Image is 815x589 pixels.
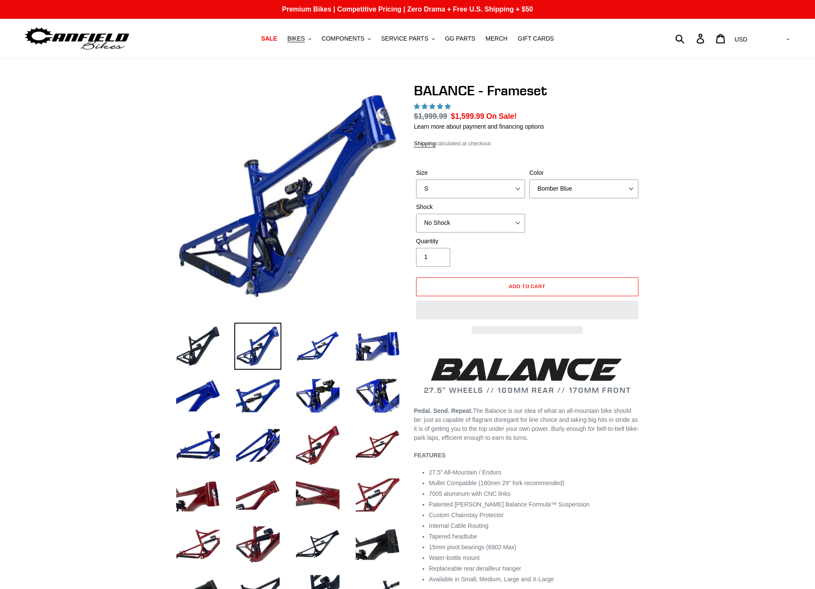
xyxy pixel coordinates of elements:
span: Custom Chainstay Protector [429,512,504,518]
span: COMPONENTS [322,35,364,42]
label: Size [416,168,525,177]
img: Load image into Gallery viewer, BALANCE - Frameset [354,521,401,568]
button: SERVICE PARTS [377,33,439,44]
img: Load image into Gallery viewer, BALANCE - Frameset [354,422,401,469]
span: Water-bottle mount [429,554,480,561]
li: Available in Small, Medium, Large and X-Large [429,575,641,584]
img: Load image into Gallery viewer, BALANCE - Frameset [234,422,281,469]
span: GIFT CARDS [518,35,554,42]
h2: 27.5" WHEELS // 169MM REAR // 170MM FRONT [414,355,641,395]
input: Search [680,29,702,48]
span: 7005 aluminum with CNC links [429,490,511,497]
img: BALANCE - Frameset [176,84,399,307]
span: BIKES [287,35,305,42]
button: BIKES [283,33,316,44]
span: On Sale! [486,111,517,122]
span: 27.5” All-Mountain / Enduro [429,469,502,476]
img: Load image into Gallery viewer, BALANCE - Frameset [174,422,221,469]
span: SALE [261,35,277,42]
span: GG PARTS [445,35,475,42]
img: Load image into Gallery viewer, BALANCE - Frameset [294,323,341,370]
s: $1,999.99 [414,112,447,121]
span: $1,599.99 [451,112,484,121]
img: Load image into Gallery viewer, BALANCE - Frameset [174,372,221,419]
div: calculated at checkout. [414,139,641,148]
span: SERVICE PARTS [381,35,428,42]
a: SALE [257,33,281,44]
img: Load image into Gallery viewer, BALANCE - Frameset [174,471,221,518]
img: Load image into Gallery viewer, BALANCE - Frameset [234,372,281,419]
button: Add to cart [416,277,638,296]
img: Load image into Gallery viewer, BALANCE - Frameset [354,323,401,370]
img: Load image into Gallery viewer, BALANCE - Frameset [294,422,341,469]
img: Canfield Bikes [24,25,130,52]
img: Load image into Gallery viewer, BALANCE - Frameset [294,372,341,419]
a: Learn more about payment and financing options [414,123,544,130]
img: Load image into Gallery viewer, BALANCE - Frameset [234,521,281,568]
h1: BALANCE - Frameset [414,82,641,99]
img: Load image into Gallery viewer, BALANCE - Frameset [174,521,221,568]
img: Load image into Gallery viewer, BALANCE - Frameset [354,471,401,518]
span: Replaceable rear derailleur hanger [429,565,521,572]
img: Load image into Gallery viewer, BALANCE - Frameset [354,372,401,419]
span: Patented [PERSON_NAME] Balance Formula™ Suspension [429,501,590,508]
b: Pedal. Send. Repeat. [414,407,473,414]
a: Shipping [414,140,436,147]
a: GIFT CARDS [514,33,558,44]
img: Load image into Gallery viewer, BALANCE - Frameset [234,323,281,370]
li: Tapered headtube [429,532,641,541]
b: FEATURES [414,452,446,459]
label: Shock [416,203,525,212]
span: Mullet Compatible (160mm 29" fork recommended) [429,480,564,486]
span: 15mm pivot bearings (6902 Max) [429,544,517,551]
img: Load image into Gallery viewer, BALANCE - Frameset [294,471,341,518]
button: COMPONENTS [317,33,375,44]
label: Color [529,168,638,177]
img: Load image into Gallery viewer, BALANCE - Frameset [234,471,281,518]
span: Add to cart [509,283,546,289]
span: 5.00 stars [414,103,452,110]
img: Load image into Gallery viewer, BALANCE - Frameset [174,323,221,370]
a: GG PARTS [441,33,480,44]
span: Internal Cable Routing [429,522,488,529]
img: Load image into Gallery viewer, BALANCE - Frameset [294,521,341,568]
a: MERCH [481,33,512,44]
label: Quantity [416,237,525,246]
span: MERCH [486,35,508,42]
p: The Balance is our idea of what an all-mountain bike should be: just as capable of flagrant disre... [414,406,641,442]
